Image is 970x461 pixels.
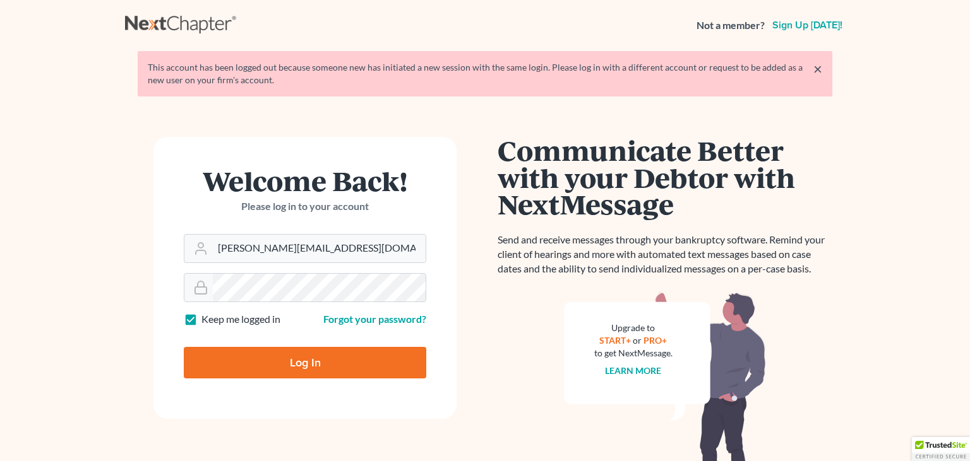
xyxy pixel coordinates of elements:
input: Email Address [213,235,426,262]
p: Send and receive messages through your bankruptcy software. Remind your client of hearings and mo... [498,233,832,276]
h1: Welcome Back! [184,167,426,194]
strong: Not a member? [697,18,765,33]
div: Upgrade to [594,322,673,334]
label: Keep me logged in [201,312,280,327]
a: PRO+ [644,335,668,346]
input: Log In [184,347,426,378]
a: Forgot your password? [323,313,426,325]
a: START+ [600,335,632,346]
p: Please log in to your account [184,199,426,214]
div: to get NextMessage. [594,347,673,359]
div: This account has been logged out because someone new has initiated a new session with the same lo... [148,61,822,86]
span: or [633,335,642,346]
a: Sign up [DATE]! [770,20,845,30]
a: Learn more [606,365,662,376]
div: TrustedSite Certified [912,437,970,461]
h1: Communicate Better with your Debtor with NextMessage [498,137,832,218]
a: × [813,61,822,76]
